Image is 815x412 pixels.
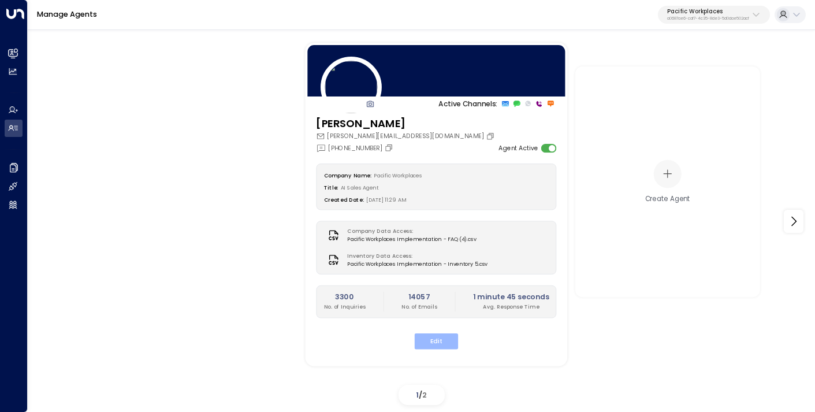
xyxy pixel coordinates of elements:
a: Manage Agents [37,9,97,19]
button: Pacific Workplacesa0687ae6-caf7-4c35-8de3-5d0dae502acf [658,6,770,24]
p: Active Channels: [438,98,497,109]
h2: 3300 [324,292,366,302]
img: 14_headshot.jpg [321,57,382,118]
p: No. of Emails [401,303,437,311]
label: Inventory Data Access: [347,252,483,260]
h3: [PERSON_NAME] [316,116,497,131]
p: Pacific Workplaces [667,8,749,15]
label: Agent Active [498,143,538,153]
label: Company Data Access: [347,228,471,236]
label: Created Date: [324,196,364,203]
button: Edit [415,333,459,349]
label: Company Name: [324,172,371,179]
span: [DATE] 11:29 AM [366,196,406,203]
button: Copy [486,132,497,140]
h2: 14057 [401,292,437,302]
button: Copy [385,143,396,152]
span: Pacific Workplaces [374,172,422,179]
p: Avg. Response Time [473,303,549,311]
p: a0687ae6-caf7-4c35-8de3-5d0dae502acf [667,16,749,21]
div: Create Agent [645,194,690,203]
label: Title: [324,184,338,191]
span: Pacific Workplaces Implementation - FAQ (4).csv [347,236,476,244]
span: AI Sales Agent [341,184,379,191]
div: / [399,385,445,405]
div: [PERSON_NAME][EMAIL_ADDRESS][DOMAIN_NAME] [316,132,497,141]
div: [PHONE_NUMBER] [316,143,395,153]
span: 1 [416,390,419,400]
span: 2 [422,390,427,400]
h2: 1 minute 45 seconds [473,292,549,302]
span: Pacific Workplaces Implementation - Inventory 5.csv [347,260,487,268]
p: No. of Inquiries [324,303,366,311]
